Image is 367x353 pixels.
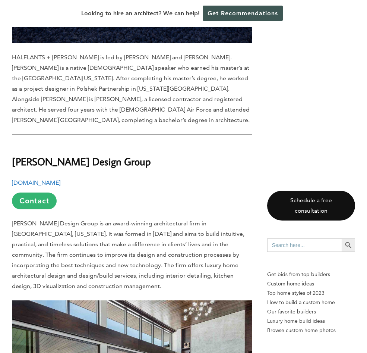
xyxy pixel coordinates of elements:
[344,241,352,249] svg: Search
[267,279,355,288] a: Custom home ideas
[267,316,355,326] a: Luxury home build ideas
[12,193,57,209] a: Contact
[267,270,355,279] p: Get bids from top builders
[12,220,244,290] span: [PERSON_NAME] Design Group is an award-winning architectural firm in [GEOGRAPHIC_DATA], [US_STATE...
[267,191,355,221] a: Schedule a free consultation
[267,326,355,335] a: Browse custom home photos
[12,155,151,168] b: [PERSON_NAME] Design Group
[203,6,283,21] a: Get Recommendations
[12,179,60,186] a: [DOMAIN_NAME]
[12,54,250,124] span: HALFLANTS + [PERSON_NAME] is led by [PERSON_NAME] and [PERSON_NAME]. [PERSON_NAME] is a native [D...
[267,288,355,298] a: Top home styles of 2023
[267,298,355,307] a: How to build a custom home
[267,307,355,316] a: Our favorite builders
[267,238,342,252] input: Search here...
